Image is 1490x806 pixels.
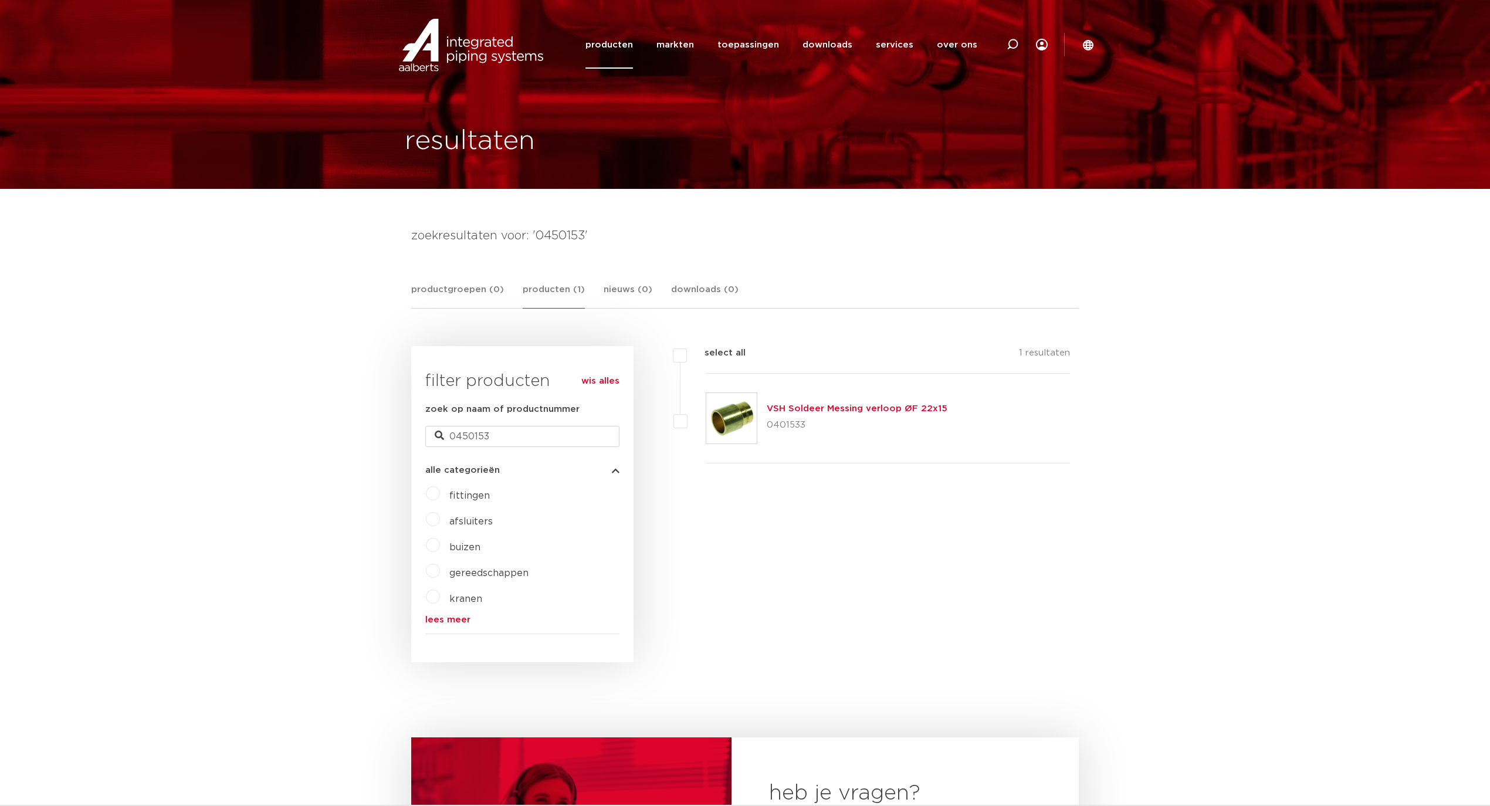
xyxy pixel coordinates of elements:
[523,283,585,309] a: producten (1)
[405,123,535,160] h1: resultaten
[449,491,490,500] a: fittingen
[449,517,493,526] a: afsluiters
[604,283,652,308] a: nieuws (0)
[937,21,977,69] a: over ons
[767,416,947,435] p: 0401533
[581,374,619,388] a: wis alles
[687,346,746,360] label: select all
[425,615,619,624] a: lees meer
[425,370,619,393] h3: filter producten
[706,393,757,443] img: Thumbnail for VSH Soldeer Messing verloop ØF 22x15
[585,21,633,69] a: producten
[717,21,779,69] a: toepassingen
[876,21,913,69] a: services
[425,466,619,475] button: alle categorieën
[425,402,580,416] label: zoek op naam of productnummer
[411,283,504,308] a: productgroepen (0)
[425,426,619,447] input: zoeken
[671,283,739,308] a: downloads (0)
[449,543,480,552] a: buizen
[411,226,1079,245] h4: zoekresultaten voor: '0450153'
[425,466,500,475] span: alle categorieën
[585,21,977,69] nav: Menu
[449,594,482,604] a: kranen
[449,568,529,578] a: gereedschappen
[802,21,852,69] a: downloads
[767,404,947,413] a: VSH Soldeer Messing verloop ØF 22x15
[1019,346,1070,364] p: 1 resultaten
[656,21,694,69] a: markten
